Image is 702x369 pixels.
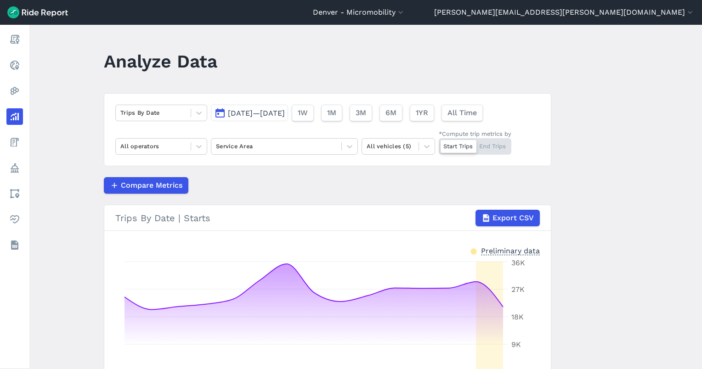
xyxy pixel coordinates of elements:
[439,129,511,138] div: *Compute trip metrics by
[6,211,23,228] a: Health
[6,185,23,202] a: Areas
[6,160,23,176] a: Policy
[6,57,23,73] a: Realtime
[385,107,396,118] span: 6M
[511,313,524,321] tspan: 18K
[298,107,308,118] span: 1W
[327,107,336,118] span: 1M
[228,109,285,117] span: [DATE]—[DATE]
[6,83,23,99] a: Heatmaps
[481,246,540,255] div: Preliminary data
[292,105,314,121] button: 1W
[410,105,434,121] button: 1YR
[104,49,217,74] h1: Analyze Data
[416,107,428,118] span: 1YR
[356,107,366,118] span: 3M
[379,105,402,121] button: 6M
[442,105,483,121] button: All Time
[447,107,477,118] span: All Time
[511,340,521,349] tspan: 9K
[350,105,372,121] button: 3M
[121,180,182,191] span: Compare Metrics
[6,108,23,125] a: Analyze
[115,210,540,226] div: Trips By Date | Starts
[104,177,188,194] button: Compare Metrics
[313,7,405,18] button: Denver - Micromobility
[434,7,695,18] button: [PERSON_NAME][EMAIL_ADDRESS][PERSON_NAME][DOMAIN_NAME]
[6,31,23,48] a: Report
[211,105,288,121] button: [DATE]—[DATE]
[476,210,540,226] button: Export CSV
[7,6,68,18] img: Ride Report
[321,105,342,121] button: 1M
[511,258,525,267] tspan: 36K
[6,237,23,253] a: Datasets
[511,285,525,294] tspan: 27K
[6,134,23,151] a: Fees
[493,212,534,224] span: Export CSV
